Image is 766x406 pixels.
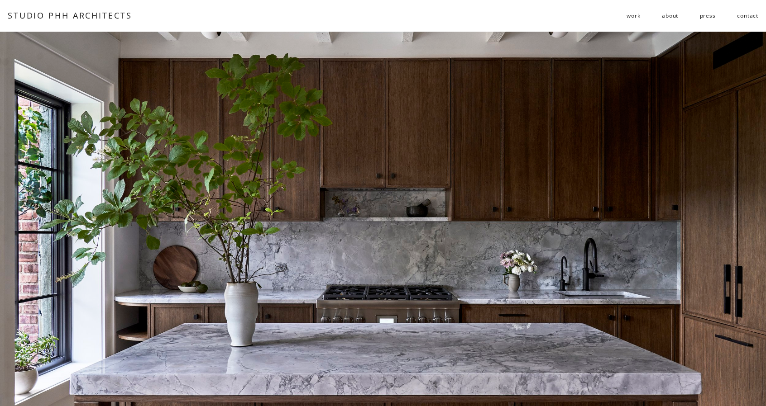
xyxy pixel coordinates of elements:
[662,9,678,23] a: about
[8,10,132,21] a: STUDIO PHH ARCHITECTS
[627,9,640,23] a: folder dropdown
[737,9,758,23] a: contact
[627,9,640,23] span: work
[700,9,716,23] a: press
